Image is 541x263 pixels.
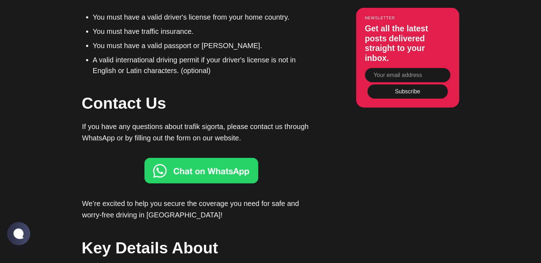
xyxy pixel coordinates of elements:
li: A valid international driving permit if your driver's license is not in English or Latin characte... [93,55,320,76]
h3: Get all the latest posts delivered straight to your inbox. [365,24,450,63]
p: If you have any questions about trafik sigorta, please contact us through WhatsApp or by filling ... [82,121,320,144]
p: We’re excited to help you secure the coverage you need for safe and worry-free driving in [GEOGRA... [82,198,320,221]
li: You must have a valid driver's license from your home country. [93,12,320,22]
small: Newsletter [365,16,450,20]
li: You must have a valid passport or [PERSON_NAME]. [93,40,320,51]
li: You must have traffic insurance. [93,26,320,37]
strong: Contact Us [82,94,166,112]
input: Your email address [365,68,450,82]
button: Subscribe [367,84,448,99]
